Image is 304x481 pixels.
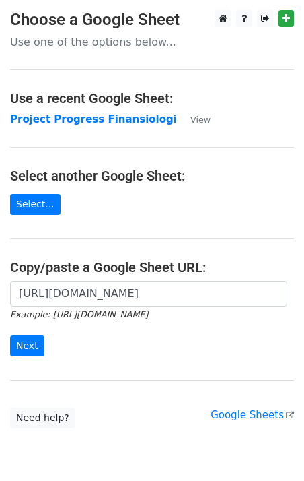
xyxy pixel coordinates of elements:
p: Use one of the options below... [10,35,294,49]
a: View [177,113,211,125]
h4: Use a recent Google Sheet: [10,90,294,106]
small: View [190,115,211,125]
a: Select... [10,194,61,215]
input: Paste your Google Sheet URL here [10,281,287,307]
h4: Select another Google Sheet: [10,168,294,184]
a: Google Sheets [211,409,294,421]
small: Example: [URL][DOMAIN_NAME] [10,309,148,319]
input: Next [10,335,44,356]
a: Project Progress Finansiologi [10,113,177,125]
h4: Copy/paste a Google Sheet URL: [10,259,294,276]
a: Need help? [10,408,75,428]
h3: Choose a Google Sheet [10,10,294,30]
